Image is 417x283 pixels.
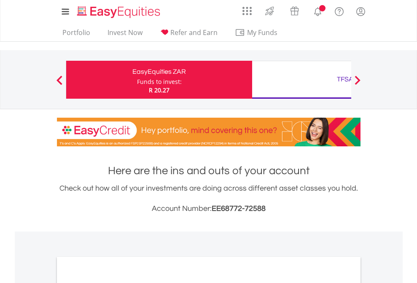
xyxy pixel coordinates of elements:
img: thrive-v2.svg [263,4,277,18]
a: Portfolio [59,28,94,41]
img: grid-menu-icon.svg [242,6,252,16]
a: AppsGrid [237,2,257,16]
a: Invest Now [104,28,146,41]
img: EasyCredit Promotion Banner [57,118,361,146]
span: My Funds [235,27,290,38]
div: Check out how all of your investments are doing across different asset classes you hold. [57,183,361,215]
span: Refer and Earn [170,28,218,37]
a: Vouchers [282,2,307,18]
a: FAQ's and Support [328,2,350,19]
img: vouchers-v2.svg [288,4,301,18]
a: Notifications [307,2,328,19]
span: EE68772-72588 [212,205,266,213]
a: Refer and Earn [156,28,221,41]
img: EasyEquities_Logo.png [75,5,164,19]
div: Funds to invest: [137,78,182,86]
h3: Account Number: [57,203,361,215]
div: EasyEquities ZAR [71,66,247,78]
span: R 20.27 [149,86,169,94]
button: Previous [51,80,68,88]
h1: Here are the ins and outs of your account [57,163,361,178]
a: Home page [74,2,164,19]
a: My Profile [350,2,371,21]
button: Next [349,80,366,88]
